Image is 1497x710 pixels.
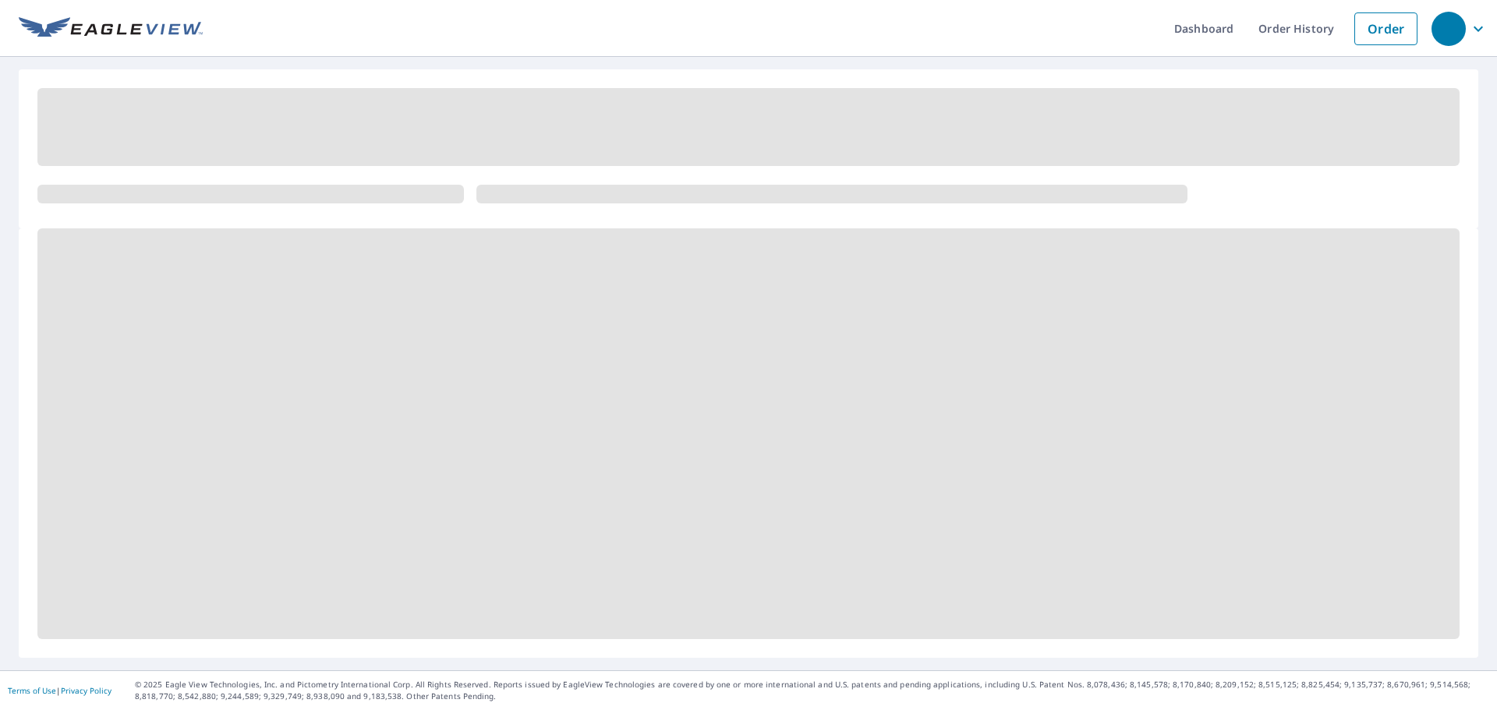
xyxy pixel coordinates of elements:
[19,17,203,41] img: EV Logo
[8,686,111,695] p: |
[61,685,111,696] a: Privacy Policy
[8,685,56,696] a: Terms of Use
[135,679,1489,702] p: © 2025 Eagle View Technologies, Inc. and Pictometry International Corp. All Rights Reserved. Repo...
[1354,12,1417,45] a: Order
